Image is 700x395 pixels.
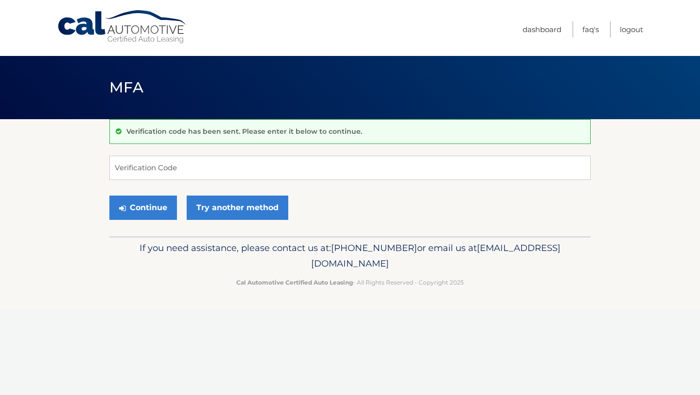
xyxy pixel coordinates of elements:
[57,10,188,44] a: Cal Automotive
[109,78,143,96] span: MFA
[331,242,417,253] span: [PHONE_NUMBER]
[116,277,584,287] p: - All Rights Reserved - Copyright 2025
[109,196,177,220] button: Continue
[126,127,362,136] p: Verification code has been sent. Please enter it below to continue.
[187,196,288,220] a: Try another method
[311,242,560,269] span: [EMAIL_ADDRESS][DOMAIN_NAME]
[523,21,561,37] a: Dashboard
[236,279,353,286] strong: Cal Automotive Certified Auto Leasing
[109,156,591,180] input: Verification Code
[582,21,599,37] a: FAQ's
[116,240,584,271] p: If you need assistance, please contact us at: or email us at
[620,21,643,37] a: Logout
